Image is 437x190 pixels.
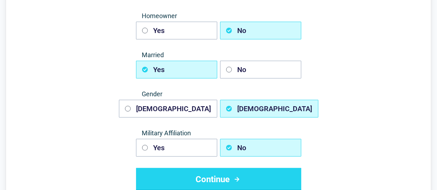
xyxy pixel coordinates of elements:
span: Homeowner [136,12,301,20]
span: Military Affiliation [136,129,301,137]
button: No [220,139,301,157]
button: No [220,61,301,78]
button: Yes [136,22,217,39]
button: [DEMOGRAPHIC_DATA] [220,100,318,118]
button: No [220,22,301,39]
span: Married [136,51,301,59]
button: Yes [136,61,217,78]
button: [DEMOGRAPHIC_DATA] [119,100,217,118]
button: Yes [136,139,217,157]
span: Gender [136,90,301,98]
